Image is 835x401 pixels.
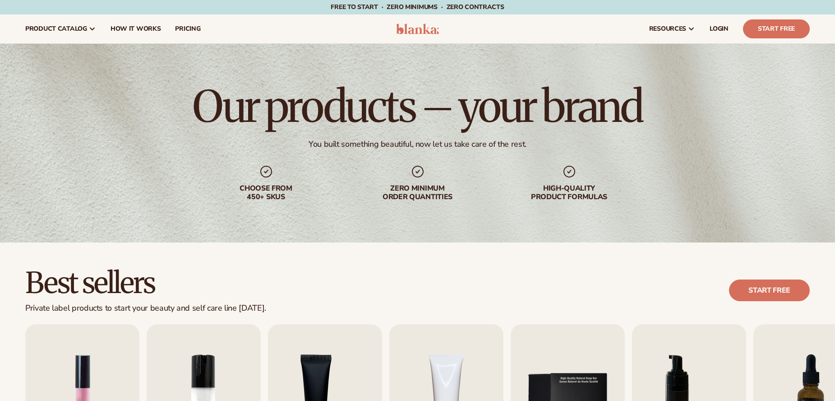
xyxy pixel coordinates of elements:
[168,14,208,43] a: pricing
[25,303,266,313] div: Private label products to start your beauty and self care line [DATE].
[360,184,475,201] div: Zero minimum order quantities
[175,25,200,33] span: pricing
[18,14,103,43] a: product catalog
[702,14,736,43] a: LOGIN
[710,25,729,33] span: LOGIN
[743,19,810,38] a: Start Free
[512,184,627,201] div: High-quality product formulas
[396,23,439,34] img: logo
[25,25,87,33] span: product catalog
[649,25,686,33] span: resources
[642,14,702,43] a: resources
[309,139,526,149] div: You built something beautiful, now let us take care of the rest.
[208,184,324,201] div: Choose from 450+ Skus
[111,25,161,33] span: How It Works
[103,14,168,43] a: How It Works
[25,268,266,298] h2: Best sellers
[193,85,642,128] h1: Our products – your brand
[729,280,810,301] a: Start free
[331,3,504,11] span: Free to start · ZERO minimums · ZERO contracts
